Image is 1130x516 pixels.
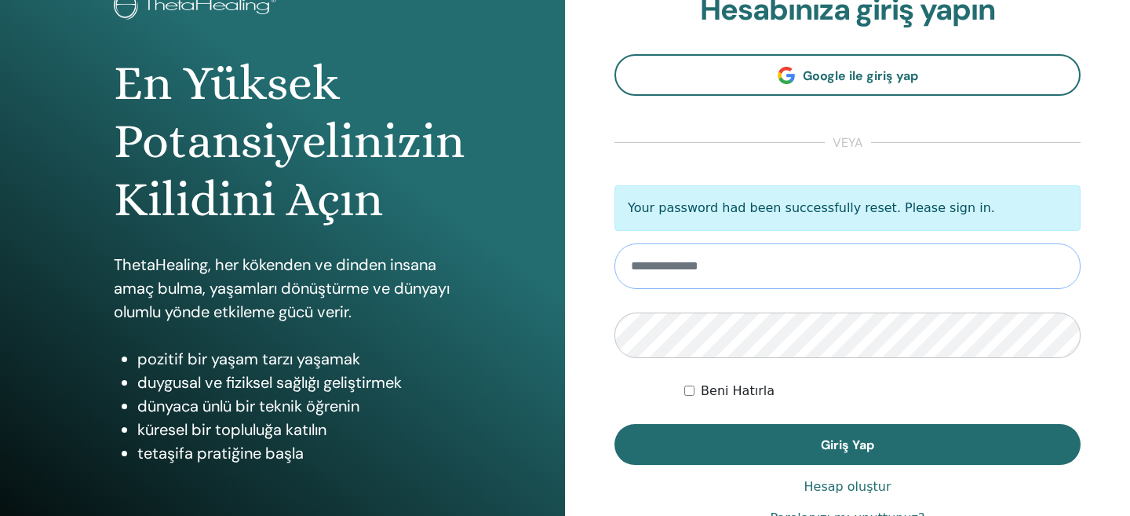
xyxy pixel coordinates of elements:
li: dünyaca ünlü bir teknik öğrenin [137,394,451,418]
span: veya [825,134,871,152]
span: Giriş Yap [821,437,874,453]
div: Keep me authenticated indefinitely or until I manually logout [684,382,1081,401]
a: Hesap oluştur [804,478,891,496]
p: ThetaHealing, her kökenden ve dinden insana amaç bulma, yaşamları dönüştürme ve dünyayı olumlu yö... [114,253,451,324]
li: küresel bir topluluğa katılın [137,418,451,441]
a: Google ile giriş yap [614,54,1081,96]
h1: En Yüksek Potansiyelinizin Kilidini Açın [114,54,451,229]
button: Giriş Yap [614,424,1081,465]
span: Google ile giriş yap [803,68,918,84]
li: duygusal ve fiziksel sağlığı geliştirmek [137,371,451,394]
label: Beni Hatırla [701,382,775,401]
p: Your password had been successfully reset. Please sign in. [614,185,1081,231]
li: tetaşifa pratiğine başla [137,441,451,465]
li: pozitif bir yaşam tarzı yaşamak [137,347,451,371]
